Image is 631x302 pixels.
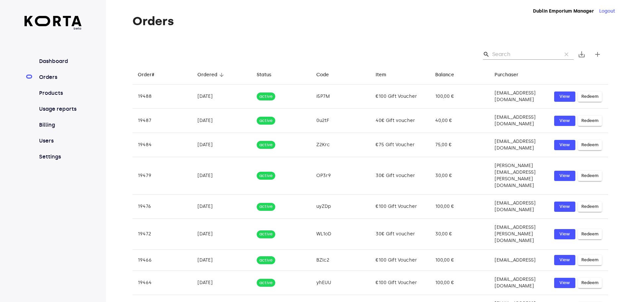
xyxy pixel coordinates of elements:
[132,219,192,250] td: 19472
[257,71,271,79] div: Status
[370,85,430,109] td: €100 Gift Voucher
[430,133,490,157] td: 75,00 €
[311,85,371,109] td: i5P7M
[370,219,430,250] td: 30€ Gift voucher
[430,85,490,109] td: 100,00 €
[370,109,430,133] td: 40€ Gift voucher
[489,157,549,195] td: [PERSON_NAME][EMAIL_ADDRESS][PERSON_NAME][DOMAIN_NAME]
[219,72,225,78] span: arrow_downward
[581,256,599,264] span: Redeem
[489,109,549,133] td: [EMAIL_ADDRESS][DOMAIN_NAME]
[554,202,575,212] button: View
[430,271,490,295] td: 100,00 €
[578,255,602,265] button: Redeem
[430,109,490,133] td: 40,00 €
[132,250,192,271] td: 19466
[370,157,430,195] td: 30€ Gift voucher
[557,117,572,125] span: View
[197,71,226,79] span: Ordered
[257,257,275,264] span: active
[311,157,371,195] td: OP3r9
[581,141,599,149] span: Redeem
[581,93,599,100] span: Redeem
[311,271,371,295] td: yhEUU
[489,133,549,157] td: [EMAIL_ADDRESS][DOMAIN_NAME]
[578,171,602,181] button: Redeem
[311,109,371,133] td: 0u2tF
[590,46,605,62] button: Create new gift card
[581,230,599,238] span: Redeem
[132,133,192,157] td: 19484
[554,171,575,181] a: View
[197,71,217,79] div: Ordered
[257,204,275,210] span: active
[311,219,371,250] td: WL1oD
[557,141,572,149] span: View
[132,15,608,28] h1: Orders
[132,109,192,133] td: 19487
[132,195,192,219] td: 19476
[38,89,82,97] a: Products
[554,116,575,126] button: View
[25,16,82,31] a: beta
[370,133,430,157] td: €75 Gift Voucher
[430,219,490,250] td: 30,00 €
[257,71,280,79] span: Status
[132,271,192,295] td: 19464
[192,109,252,133] td: [DATE]
[557,256,572,264] span: View
[370,195,430,219] td: €100 Gift Voucher
[25,16,82,26] img: Korta
[489,271,549,295] td: [EMAIL_ADDRESS][DOMAIN_NAME]
[435,71,463,79] span: Balance
[257,142,275,148] span: active
[574,46,590,62] button: Export
[192,195,252,219] td: [DATE]
[578,91,602,102] button: Redeem
[492,49,556,60] input: Search
[376,71,395,79] span: Item
[554,91,575,102] a: View
[495,71,518,79] div: Purchaser
[311,250,371,271] td: BZlc2
[430,195,490,219] td: 100,00 €
[554,140,575,150] button: View
[489,195,549,219] td: [EMAIL_ADDRESS][DOMAIN_NAME]
[192,85,252,109] td: [DATE]
[257,93,275,100] span: active
[192,157,252,195] td: [DATE]
[435,71,454,79] div: Balance
[132,85,192,109] td: 19488
[370,271,430,295] td: €100 Gift Voucher
[581,117,599,125] span: Redeem
[557,230,572,238] span: View
[138,71,163,79] span: Order#
[557,203,572,211] span: View
[257,280,275,286] span: active
[38,105,82,113] a: Usage reports
[430,250,490,271] td: 100,00 €
[38,153,82,161] a: Settings
[489,219,549,250] td: [EMAIL_ADDRESS][PERSON_NAME][DOMAIN_NAME]
[138,71,154,79] div: Order#
[554,278,575,288] button: View
[578,50,586,58] span: save_alt
[376,71,386,79] div: Item
[483,51,490,58] span: Search
[578,116,602,126] button: Redeem
[192,219,252,250] td: [DATE]
[554,255,575,265] a: View
[578,278,602,288] button: Redeem
[370,250,430,271] td: €100 Gift Voucher
[594,50,602,58] span: add
[257,118,275,124] span: active
[578,140,602,150] button: Redeem
[581,279,599,287] span: Redeem
[533,8,594,14] strong: Dublin Emporium Manager
[581,203,599,211] span: Redeem
[557,172,572,180] span: View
